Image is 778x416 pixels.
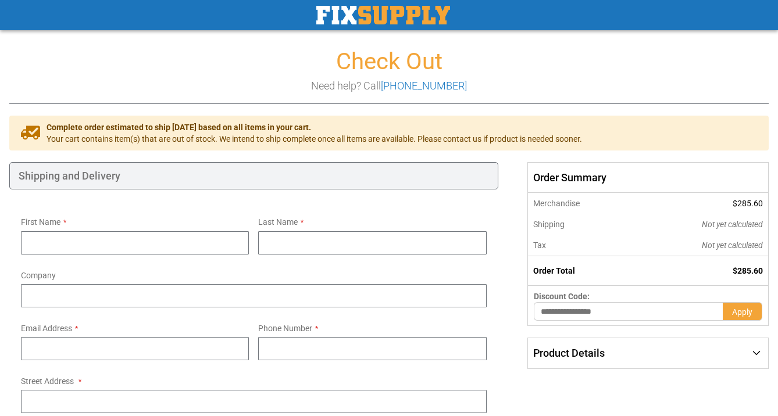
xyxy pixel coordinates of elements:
span: Your cart contains item(s) that are out of stock. We intend to ship complete once all items are a... [47,133,582,145]
span: Phone Number [258,324,312,333]
span: Not yet calculated [702,220,763,229]
th: Tax [527,235,634,256]
h3: Need help? Call [9,80,769,92]
span: Email Address [21,324,72,333]
button: Apply [723,302,762,321]
a: [PHONE_NUMBER] [381,80,467,92]
span: Street Address [21,376,74,386]
strong: Order Total [533,266,575,275]
a: store logo [316,6,450,24]
h1: Check Out [9,49,769,74]
span: Company [21,271,56,280]
span: Not yet calculated [702,241,763,250]
span: Shipping [533,220,565,229]
span: $285.60 [733,266,763,275]
span: First Name [21,217,60,227]
th: Merchandise [527,193,634,214]
span: $285.60 [733,199,763,208]
span: Product Details [533,347,605,359]
span: Last Name [258,217,298,227]
div: Shipping and Delivery [9,162,498,190]
span: Complete order estimated to ship [DATE] based on all items in your cart. [47,121,582,133]
span: Apply [732,307,752,317]
span: Order Summary [527,162,769,193]
img: Fix Industrial Supply [316,6,450,24]
span: Discount Code: [534,292,590,301]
